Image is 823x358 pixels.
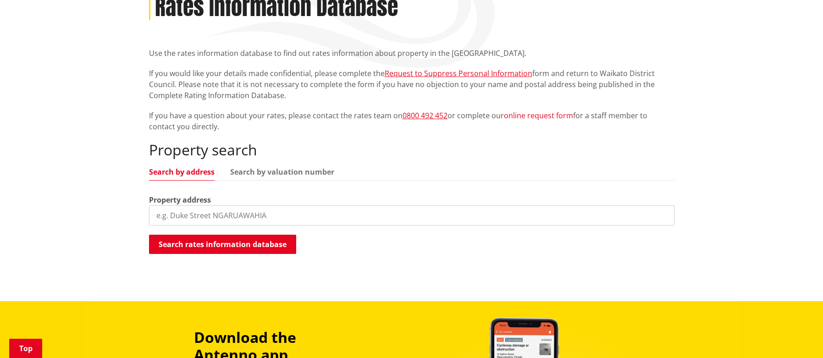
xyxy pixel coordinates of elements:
[403,110,447,121] a: 0800 492 452
[149,48,674,59] p: Use the rates information database to find out rates information about property in the [GEOGRAPHI...
[149,110,674,132] p: If you have a question about your rates, please contact the rates team on or complete our for a s...
[781,319,814,352] iframe: Messenger Launcher
[149,141,674,159] h2: Property search
[149,205,674,226] input: e.g. Duke Street NGARUAWAHIA
[230,168,334,176] a: Search by valuation number
[9,339,42,358] a: Top
[149,194,211,205] label: Property address
[149,68,674,101] p: If you would like your details made confidential, please complete the form and return to Waikato ...
[149,235,296,254] button: Search rates information database
[504,110,573,121] a: online request form
[149,168,215,176] a: Search by address
[385,68,532,78] a: Request to Suppress Personal Information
